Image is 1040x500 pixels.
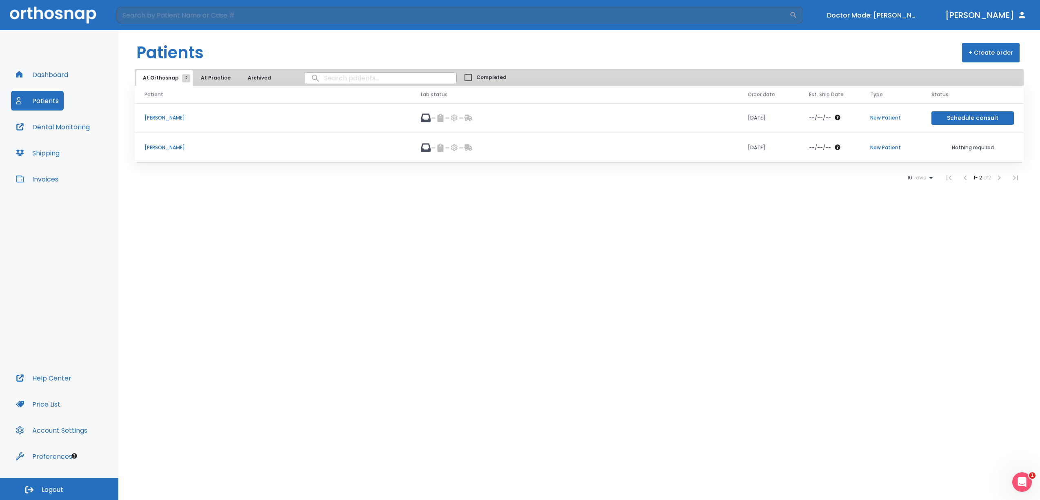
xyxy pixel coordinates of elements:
[11,117,95,137] button: Dental Monitoring
[983,174,991,181] span: of 2
[136,40,204,65] h1: Patients
[809,114,831,122] p: --/--/--
[962,43,1020,62] button: + Create order
[931,91,949,98] span: Status
[144,91,163,98] span: Patient
[144,144,401,151] p: [PERSON_NAME]
[738,133,799,163] td: [DATE]
[931,111,1014,125] button: Schedule consult
[11,65,73,84] button: Dashboard
[304,70,456,86] input: search
[809,144,831,151] p: --/--/--
[476,74,507,81] span: Completed
[907,175,912,181] span: 10
[144,114,401,122] p: [PERSON_NAME]
[143,74,186,82] span: At Orthosnap
[11,394,65,414] button: Price List
[194,70,237,86] button: At Practice
[870,114,912,122] p: New Patient
[136,70,281,86] div: tabs
[870,144,912,151] p: New Patient
[10,7,96,23] img: Orthosnap
[239,70,280,86] button: Archived
[1012,472,1032,492] iframe: Intercom live chat
[182,74,190,82] span: 2
[809,114,851,122] div: The date will be available after approving treatment plan
[71,452,78,460] div: Tooltip anchor
[824,9,922,22] button: Doctor Mode: [PERSON_NAME]
[748,91,775,98] span: Order date
[809,144,851,151] div: The date will be available after approving treatment plan
[870,91,883,98] span: Type
[973,174,983,181] span: 1 - 2
[117,7,789,23] input: Search by Patient Name or Case #
[11,143,64,163] button: Shipping
[912,175,926,181] span: rows
[931,144,1014,151] p: Nothing required
[809,91,844,98] span: Est. Ship Date
[738,103,799,133] td: [DATE]
[11,420,92,440] button: Account Settings
[11,368,76,388] button: Help Center
[11,447,77,466] button: Preferences
[1029,472,1036,479] span: 1
[11,169,63,189] button: Invoices
[421,91,448,98] span: Lab status
[942,8,1030,22] button: [PERSON_NAME]
[42,485,63,494] span: Logout
[11,91,64,111] button: Patients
